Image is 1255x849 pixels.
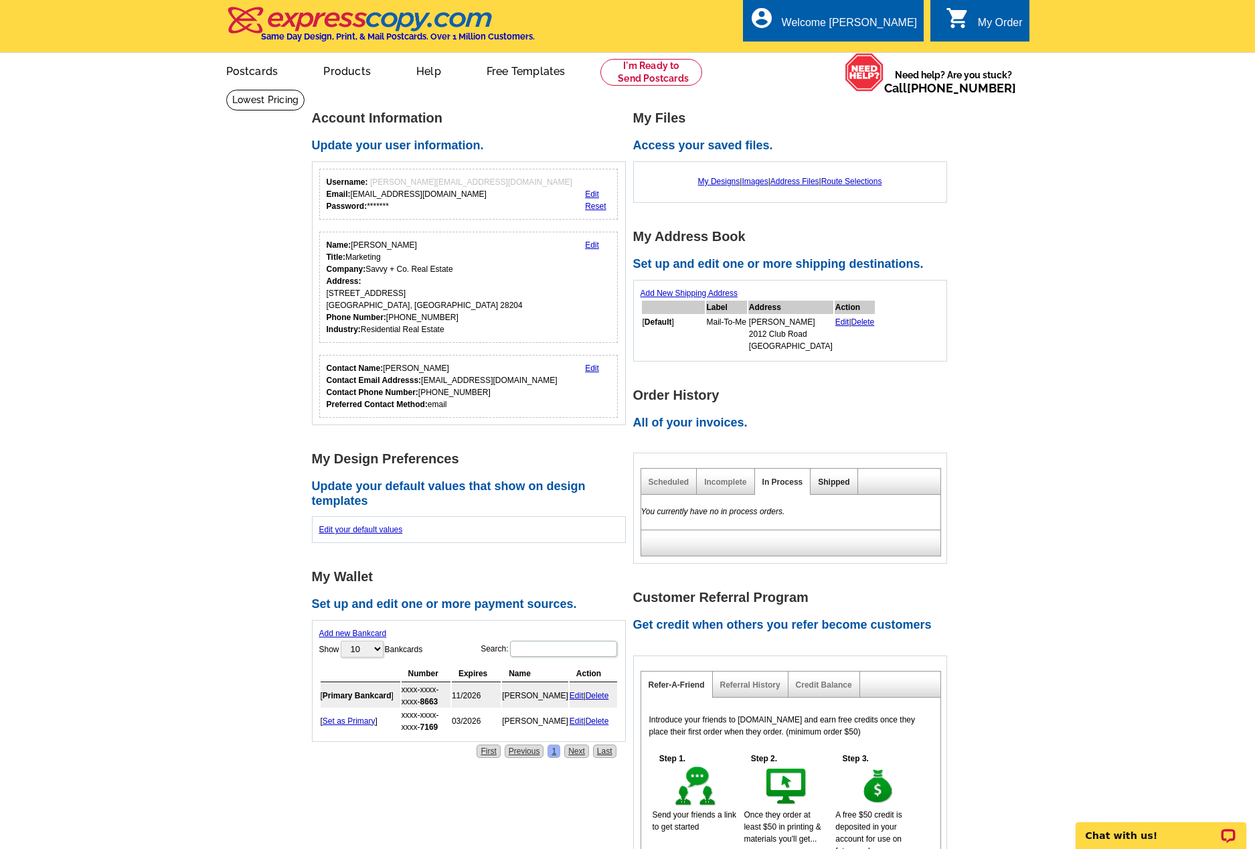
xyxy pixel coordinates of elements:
span: Call [884,81,1016,95]
div: | | | [641,169,940,194]
h2: Get credit when others you refer become customers [633,618,954,633]
div: Welcome [PERSON_NAME] [782,17,917,35]
a: Edit [835,317,849,327]
strong: Company: [327,264,366,274]
a: Refer-A-Friend [649,680,705,690]
input: Search: [510,641,617,657]
strong: Username: [327,177,368,187]
strong: Industry: [327,325,361,334]
a: Free Templates [465,54,587,86]
a: First [477,745,500,758]
p: Introduce your friends to [DOMAIN_NAME] and earn free credits once they place their first order w... [649,714,932,738]
a: Address Files [770,177,819,186]
td: [PERSON_NAME] [502,709,568,733]
i: shopping_cart [946,6,970,30]
strong: Password: [327,202,367,211]
h2: Set up and edit one or more payment sources. [312,597,633,612]
b: Primary Bankcard [323,691,392,700]
img: help [845,53,884,92]
strong: Name: [327,240,351,250]
span: Need help? Are you stuck? [884,68,1023,95]
a: Delete [586,716,609,726]
h1: My Wallet [312,570,633,584]
h1: My Design Preferences [312,452,633,466]
em: You currently have no in process orders. [641,507,785,516]
img: step-1.gif [673,765,719,809]
img: step-3.gif [855,765,902,809]
div: [PERSON_NAME] [EMAIL_ADDRESS][DOMAIN_NAME] [PHONE_NUMBER] email [327,362,558,410]
span: Send your friends a link to get started [653,810,736,832]
h2: Access your saved files. [633,139,954,153]
a: In Process [762,477,803,487]
a: Postcards [205,54,300,86]
strong: 7169 [420,722,438,732]
a: Add new Bankcard [319,629,387,638]
a: Edit your default values [319,525,403,534]
td: [ ] [321,709,400,733]
a: Products [302,54,392,86]
th: Number [402,666,450,682]
td: [PERSON_NAME] 2012 Club Road [GEOGRAPHIC_DATA] [748,315,833,353]
th: Action [570,666,617,682]
a: Images [742,177,768,186]
a: Edit [585,240,599,250]
a: Delete [851,317,875,327]
td: [ ] [642,315,705,353]
strong: Title: [327,252,345,262]
i: account_circle [750,6,774,30]
strong: 8663 [420,697,438,706]
a: Route Selections [821,177,882,186]
a: Edit [570,716,584,726]
td: [ ] [321,684,400,708]
a: [PHONE_NUMBER] [907,81,1016,95]
a: Delete [586,691,609,700]
div: [EMAIL_ADDRESS][DOMAIN_NAME] ******* [327,176,572,212]
a: Incomplete [704,477,746,487]
a: Edit [585,364,599,373]
div: My Order [978,17,1023,35]
h4: Same Day Design, Print, & Mail Postcards. Over 1 Million Customers. [261,31,535,42]
select: ShowBankcards [341,641,384,658]
a: Previous [505,745,544,758]
label: Search: [481,639,618,658]
div: Who should we contact regarding order issues? [319,355,618,418]
a: Shipped [818,477,849,487]
a: Edit [585,189,599,199]
strong: Address: [327,277,361,286]
th: Action [835,301,875,314]
h1: My Address Book [633,230,954,244]
h2: Update your default values that show on design templates [312,479,633,508]
h1: My Files [633,111,954,125]
td: | [835,315,875,353]
h2: Set up and edit one or more shipping destinations. [633,257,954,272]
a: shopping_cart My Order [946,15,1023,31]
th: Name [502,666,568,682]
div: Your personal details. [319,232,618,343]
a: Edit [570,691,584,700]
th: Expires [452,666,501,682]
span: Once they order at least $50 in printing & materials you'll get... [744,810,821,844]
h1: Account Information [312,111,633,125]
h2: Update your user information. [312,139,633,153]
a: Next [564,745,589,758]
strong: Email: [327,189,351,199]
a: Help [395,54,463,86]
a: Referral History [720,680,780,690]
a: Reset [585,202,606,211]
a: Scheduled [649,477,689,487]
span: [PERSON_NAME][EMAIL_ADDRESS][DOMAIN_NAME] [370,177,572,187]
th: Address [748,301,833,314]
h5: Step 2. [744,753,784,765]
td: | [570,709,617,733]
strong: Contact Email Addresss: [327,376,422,385]
strong: Contact Phone Number: [327,388,418,397]
label: Show Bankcards [319,639,423,659]
strong: Preferred Contact Method: [327,400,428,409]
h5: Step 3. [835,753,875,765]
td: Mail-To-Me [706,315,747,353]
strong: Phone Number: [327,313,386,322]
td: xxxx-xxxx-xxxx- [402,684,450,708]
a: My Designs [698,177,740,186]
